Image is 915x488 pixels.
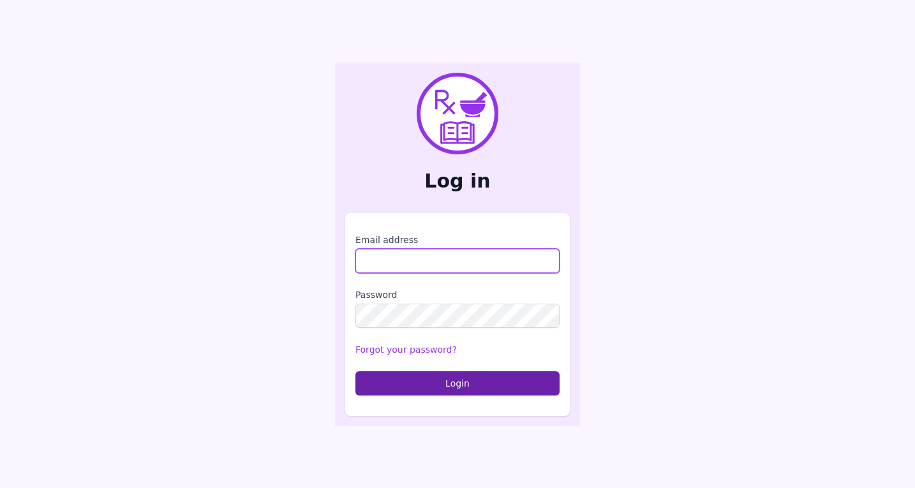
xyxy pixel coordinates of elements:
h2: Log in [345,170,570,193]
label: Email address [355,233,560,246]
img: PharmXellence Logo [417,73,498,154]
label: Password [355,288,560,301]
button: Login [355,371,560,396]
a: Forgot your password? [355,344,457,355]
